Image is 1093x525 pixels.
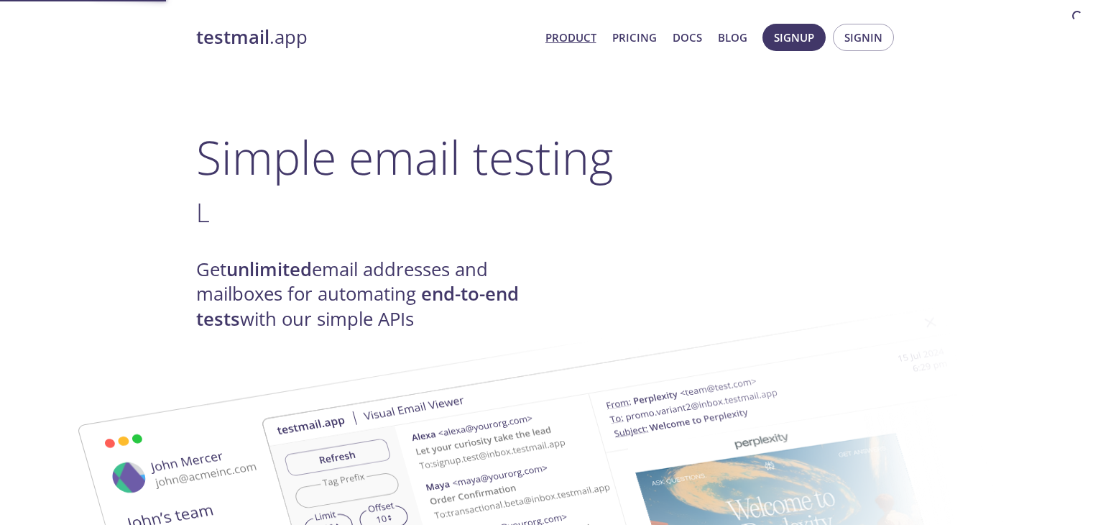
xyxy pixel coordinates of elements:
span: Signin [844,28,882,47]
a: Blog [718,28,747,47]
strong: end-to-end tests [196,281,519,331]
a: Docs [673,28,702,47]
strong: testmail [196,24,269,50]
a: Pricing [612,28,657,47]
a: testmail.app [196,25,534,50]
a: Product [545,28,596,47]
button: Signup [762,24,826,51]
span: Signup [774,28,814,47]
h4: Get email addresses and mailboxes for automating with our simple APIs [196,257,547,332]
button: Signin [833,24,894,51]
span: L [196,194,210,230]
strong: unlimited [226,257,312,282]
h1: Simple email testing [196,129,898,185]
